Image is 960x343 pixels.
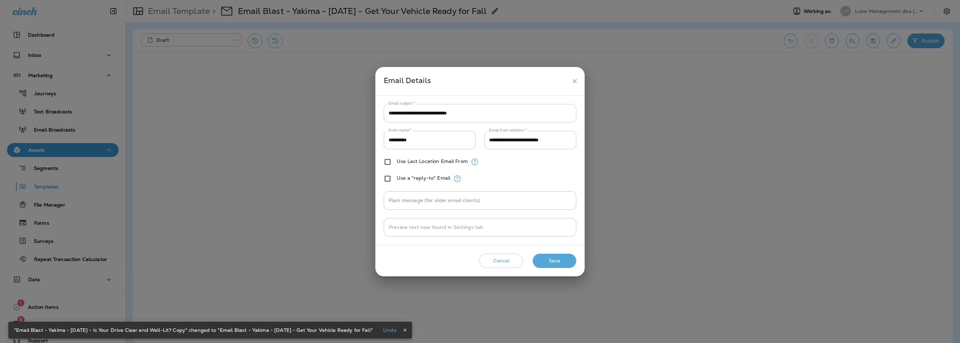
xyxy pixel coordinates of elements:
label: From name [389,128,412,133]
label: Use Last Location Email From [397,158,468,164]
label: Email subject [389,101,415,106]
div: Email Details [384,75,568,88]
p: Undo [383,327,396,333]
label: Use a "reply-to" Email [397,175,450,181]
button: Save [533,254,576,268]
div: "Email Blast - Yakima - [DATE] - Is Your Drive Clear and Well-Lit? Copy" changed to "Email Blast ... [14,324,373,336]
button: close [568,75,581,88]
button: Cancel [479,254,523,268]
label: Email from address [489,128,526,133]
